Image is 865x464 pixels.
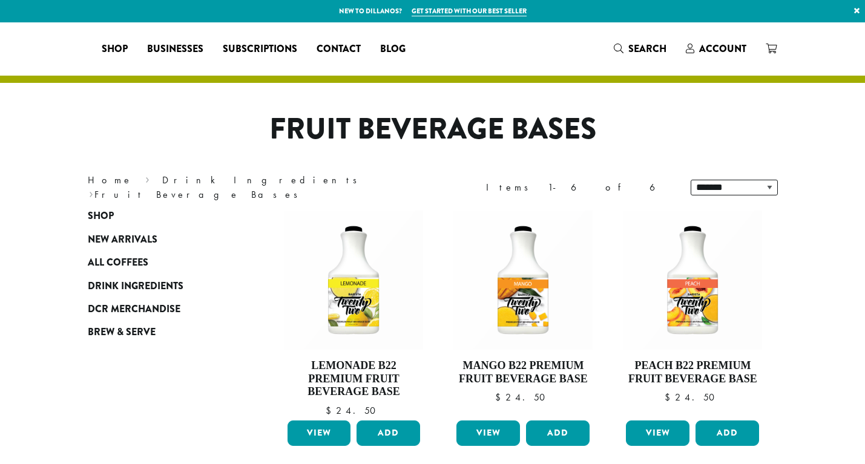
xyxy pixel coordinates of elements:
a: All Coffees [88,251,233,274]
span: Shop [102,42,128,57]
h4: Peach B22 Premium Fruit Beverage Base [623,359,762,385]
bdi: 24.50 [495,391,551,404]
span: Search [628,42,666,56]
img: Lemonade-Stock-e1680894368974.png [284,211,423,350]
span: Brew & Serve [88,325,156,340]
span: Drink Ingredients [88,279,183,294]
a: Drink Ingredients [162,174,365,186]
a: DCR Merchandise [88,298,233,321]
a: Drink Ingredients [88,274,233,297]
span: All Coffees [88,255,148,270]
a: View [456,420,520,446]
a: Mango B22 Premium Fruit Beverage Base $24.50 [453,211,593,416]
button: Add [696,420,759,446]
a: Search [604,39,676,59]
span: › [89,183,93,202]
span: › [145,169,150,188]
span: Blog [380,42,406,57]
h1: Fruit Beverage Bases [79,112,787,147]
a: Shop [88,204,233,227]
a: Lemonade B22 Premium Fruit Beverage Base $24.50 [284,211,424,416]
img: Mango-Stock-e1680894587914.png [453,211,593,350]
span: $ [665,391,675,404]
a: View [288,420,351,446]
span: Subscriptions [223,42,297,57]
a: Home [88,174,133,186]
span: Shop [88,209,114,224]
nav: Breadcrumb [88,173,415,202]
span: DCR Merchandise [88,302,180,317]
a: Get started with our best seller [412,6,527,16]
span: Businesses [147,42,203,57]
span: $ [326,404,336,417]
div: Items 1-6 of 6 [486,180,673,195]
a: Peach B22 Premium Fruit Beverage Base $24.50 [623,211,762,416]
span: New Arrivals [88,232,157,247]
a: Brew & Serve [88,321,233,344]
a: Shop [92,39,137,59]
a: View [626,420,689,446]
a: New Arrivals [88,228,233,251]
button: Add [357,420,420,446]
button: Add [526,420,590,446]
span: $ [495,391,505,404]
h4: Lemonade B22 Premium Fruit Beverage Base [284,359,424,399]
h4: Mango B22 Premium Fruit Beverage Base [453,359,593,385]
span: Account [699,42,746,56]
bdi: 24.50 [665,391,720,404]
img: Peach-Stock-e1680894703696.png [623,211,762,350]
bdi: 24.50 [326,404,381,417]
span: Contact [317,42,361,57]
